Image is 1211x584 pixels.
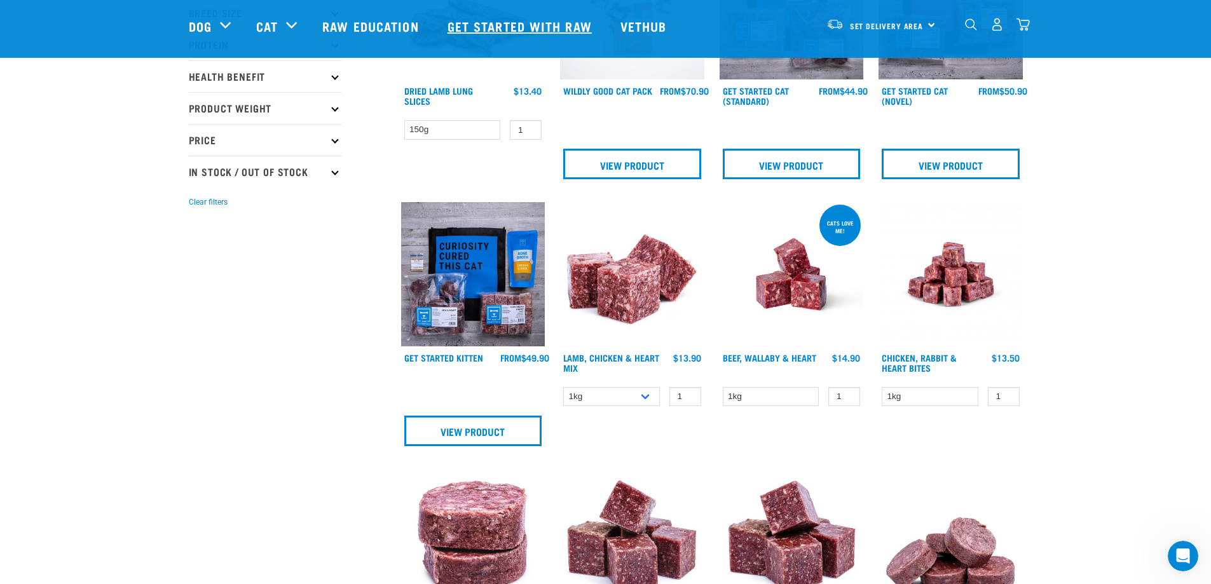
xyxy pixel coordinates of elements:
[879,202,1023,346] img: Chicken Rabbit Heart 1609
[819,88,840,93] span: FROM
[1016,18,1030,31] img: home-icon@2x.png
[500,355,521,360] span: FROM
[669,387,701,407] input: 1
[723,149,861,179] a: View Product
[882,149,1020,179] a: View Product
[563,149,701,179] a: View Product
[882,88,948,103] a: Get Started Cat (Novel)
[189,196,228,208] button: Clear filters
[514,86,542,96] div: $13.40
[563,88,652,93] a: Wildly Good Cat Pack
[988,387,1020,407] input: 1
[510,120,542,140] input: 1
[673,353,701,363] div: $13.90
[832,353,860,363] div: $14.90
[404,416,542,446] a: View Product
[404,88,473,103] a: Dried Lamb Lung Slices
[660,88,681,93] span: FROM
[189,17,212,36] a: Dog
[978,86,1027,96] div: $50.90
[819,214,861,240] div: Cats love me!
[256,17,278,36] a: Cat
[1168,541,1198,571] iframe: Intercom live chat
[828,387,860,407] input: 1
[500,353,549,363] div: $49.90
[189,60,341,92] p: Health Benefit
[189,124,341,156] p: Price
[310,1,434,51] a: Raw Education
[992,353,1020,363] div: $13.50
[850,24,924,28] span: Set Delivery Area
[660,86,709,96] div: $70.90
[882,355,957,370] a: Chicken, Rabbit & Heart Bites
[563,355,659,370] a: Lamb, Chicken & Heart Mix
[189,92,341,124] p: Product Weight
[435,1,608,51] a: Get started with Raw
[978,88,999,93] span: FROM
[404,355,483,360] a: Get Started Kitten
[826,18,844,30] img: van-moving.png
[189,156,341,187] p: In Stock / Out Of Stock
[401,202,545,346] img: NSP Kitten Update
[720,202,864,346] img: Raw Essentials 2024 July2572 Beef Wallaby Heart
[819,86,868,96] div: $44.90
[990,18,1004,31] img: user.png
[723,355,816,360] a: Beef, Wallaby & Heart
[723,88,789,103] a: Get Started Cat (Standard)
[608,1,683,51] a: Vethub
[965,18,977,31] img: home-icon-1@2x.png
[560,202,704,346] img: 1124 Lamb Chicken Heart Mix 01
